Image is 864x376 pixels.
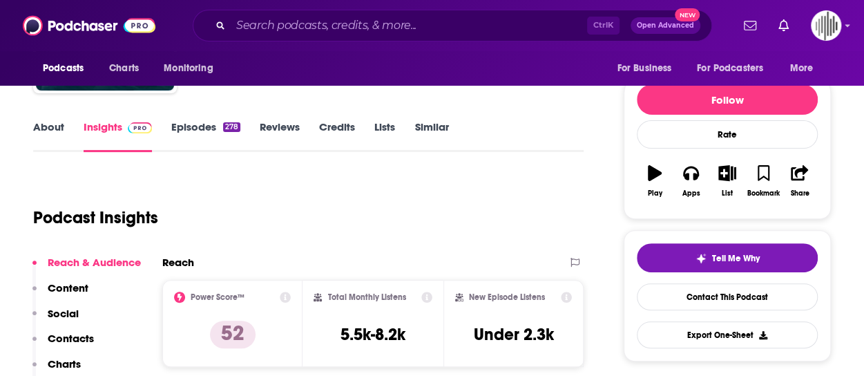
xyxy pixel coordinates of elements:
button: Content [32,281,88,307]
a: About [33,120,64,152]
p: Contacts [48,332,94,345]
h3: Under 2.3k [474,324,554,345]
div: List [722,189,733,198]
button: Bookmark [745,156,781,206]
a: Charts [100,55,147,82]
span: For Podcasters [697,59,763,78]
button: tell me why sparkleTell Me Why [637,243,818,272]
button: Reach & Audience [32,256,141,281]
button: Contacts [32,332,94,357]
button: open menu [154,55,231,82]
img: Podchaser Pro [128,122,152,133]
button: open menu [780,55,831,82]
button: Play [637,156,673,206]
p: Reach & Audience [48,256,141,269]
h2: Reach [162,256,194,269]
div: Share [790,189,809,198]
button: open menu [607,55,689,82]
span: Monitoring [164,59,213,78]
a: Show notifications dropdown [738,14,762,37]
img: Podchaser - Follow, Share and Rate Podcasts [23,12,155,39]
span: Ctrl K [587,17,620,35]
div: Play [648,189,662,198]
div: Search podcasts, credits, & more... [193,10,712,41]
p: 52 [210,321,256,348]
div: Rate [637,120,818,149]
a: Lists [374,120,395,152]
div: Apps [682,189,700,198]
span: Podcasts [43,59,84,78]
a: Episodes278 [171,120,240,152]
p: Charts [48,357,81,370]
button: Share [782,156,818,206]
span: For Business [617,59,671,78]
button: Export One-Sheet [637,321,818,348]
a: Contact This Podcast [637,283,818,310]
h2: New Episode Listens [469,292,545,302]
button: Apps [673,156,709,206]
span: Charts [109,59,139,78]
a: Similar [414,120,448,152]
h2: Power Score™ [191,292,244,302]
button: open menu [688,55,783,82]
img: tell me why sparkle [695,253,707,264]
img: User Profile [811,10,841,41]
p: Content [48,281,88,294]
input: Search podcasts, credits, & more... [231,15,587,37]
button: Show profile menu [811,10,841,41]
span: Logged in as gpg2 [811,10,841,41]
p: Social [48,307,79,320]
h1: Podcast Insights [33,207,158,228]
a: Show notifications dropdown [773,14,794,37]
span: More [790,59,814,78]
button: Social [32,307,79,332]
button: Follow [637,84,818,115]
span: Tell Me Why [712,253,760,264]
button: List [709,156,745,206]
div: 278 [223,122,240,132]
h3: 5.5k-8.2k [340,324,405,345]
a: InsightsPodchaser Pro [84,120,152,152]
button: open menu [33,55,102,82]
button: Open AdvancedNew [631,17,700,34]
a: Reviews [260,120,300,152]
span: Open Advanced [637,22,694,29]
span: New [675,8,700,21]
h2: Total Monthly Listens [327,292,405,302]
a: Credits [319,120,355,152]
div: Bookmark [747,189,780,198]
